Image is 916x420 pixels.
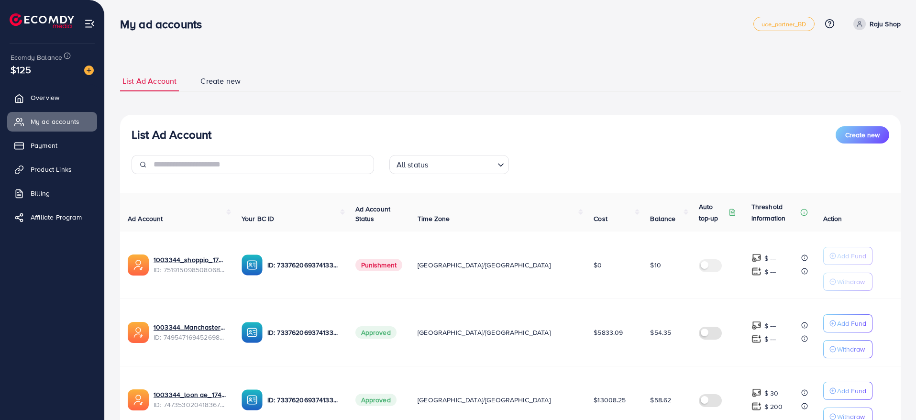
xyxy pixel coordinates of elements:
p: Add Fund [837,318,866,329]
span: Approved [355,326,397,339]
p: $ --- [764,253,776,264]
span: All status [395,158,430,172]
a: Product Links [7,160,97,179]
img: image [84,66,94,75]
p: Withdraw [837,343,865,355]
span: Payment [31,141,57,150]
p: Withdraw [837,276,865,287]
p: ID: 7337620693741338625 [267,259,340,271]
button: Add Fund [823,314,872,332]
img: top-up amount [751,388,761,398]
a: 1003344_Manchaster_1745175503024 [154,322,226,332]
span: $10 [650,260,661,270]
img: ic-ba-acc.ded83a64.svg [242,322,263,343]
span: Balance [650,214,675,223]
img: top-up amount [751,253,761,263]
img: top-up amount [751,401,761,411]
p: Auto top-up [699,201,727,224]
span: Billing [31,188,50,198]
p: ID: 7337620693741338625 [267,327,340,338]
div: <span class='underline'>1003344_Manchaster_1745175503024</span></br>7495471694526988304 [154,322,226,342]
span: ID: 7473530204183674896 [154,400,226,409]
span: $125 [11,63,32,77]
span: ID: 7495471694526988304 [154,332,226,342]
span: Ad Account Status [355,204,391,223]
img: ic-ads-acc.e4c84228.svg [128,322,149,343]
button: Withdraw [823,340,872,358]
span: Overview [31,93,59,102]
h3: List Ad Account [132,128,211,142]
button: Add Fund [823,382,872,400]
span: Punishment [355,259,403,271]
button: Create new [836,126,889,144]
span: Ecomdy Balance [11,53,62,62]
span: Approved [355,394,397,406]
span: Time Zone [418,214,450,223]
span: Action [823,214,842,223]
span: [GEOGRAPHIC_DATA]/[GEOGRAPHIC_DATA] [418,395,551,405]
span: [GEOGRAPHIC_DATA]/[GEOGRAPHIC_DATA] [418,328,551,337]
p: Add Fund [837,385,866,397]
img: menu [84,18,95,29]
span: [GEOGRAPHIC_DATA]/[GEOGRAPHIC_DATA] [418,260,551,270]
img: ic-ba-acc.ded83a64.svg [242,254,263,276]
span: $13008.25 [594,395,626,405]
span: $5833.09 [594,328,623,337]
p: $ --- [764,266,776,277]
div: Search for option [389,155,509,174]
a: Billing [7,184,97,203]
a: 1003344_loon ae_1740066863007 [154,390,226,399]
img: ic-ba-acc.ded83a64.svg [242,389,263,410]
span: $0 [594,260,602,270]
a: Raju Shop [850,18,901,30]
span: Cost [594,214,607,223]
p: ID: 7337620693741338625 [267,394,340,406]
a: Payment [7,136,97,155]
input: Search for option [431,156,493,172]
span: Create new [200,76,241,87]
h3: My ad accounts [120,17,210,31]
iframe: Chat [875,377,909,413]
p: Threshold information [751,201,798,224]
img: ic-ads-acc.e4c84228.svg [128,254,149,276]
p: $ 200 [764,401,783,412]
span: uce_partner_BD [761,21,806,27]
span: $58.62 [650,395,671,405]
p: Add Fund [837,250,866,262]
a: 1003344_shoppio_1750688962312 [154,255,226,265]
button: Withdraw [823,273,872,291]
div: <span class='underline'>1003344_shoppio_1750688962312</span></br>7519150985080684551 [154,255,226,275]
img: logo [10,13,74,28]
span: My ad accounts [31,117,79,126]
a: Overview [7,88,97,107]
button: Add Fund [823,247,872,265]
img: ic-ads-acc.e4c84228.svg [128,389,149,410]
p: $ 30 [764,387,779,399]
span: List Ad Account [122,76,177,87]
a: Affiliate Program [7,208,97,227]
span: $54.35 [650,328,671,337]
img: top-up amount [751,334,761,344]
span: Product Links [31,165,72,174]
p: $ --- [764,320,776,332]
p: $ --- [764,333,776,345]
span: ID: 7519150985080684551 [154,265,226,275]
a: My ad accounts [7,112,97,131]
div: <span class='underline'>1003344_loon ae_1740066863007</span></br>7473530204183674896 [154,390,226,409]
span: Your BC ID [242,214,275,223]
p: Raju Shop [870,18,901,30]
a: uce_partner_BD [753,17,814,31]
img: top-up amount [751,321,761,331]
img: top-up amount [751,266,761,276]
span: Ad Account [128,214,163,223]
span: Create new [845,130,880,140]
span: Affiliate Program [31,212,82,222]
